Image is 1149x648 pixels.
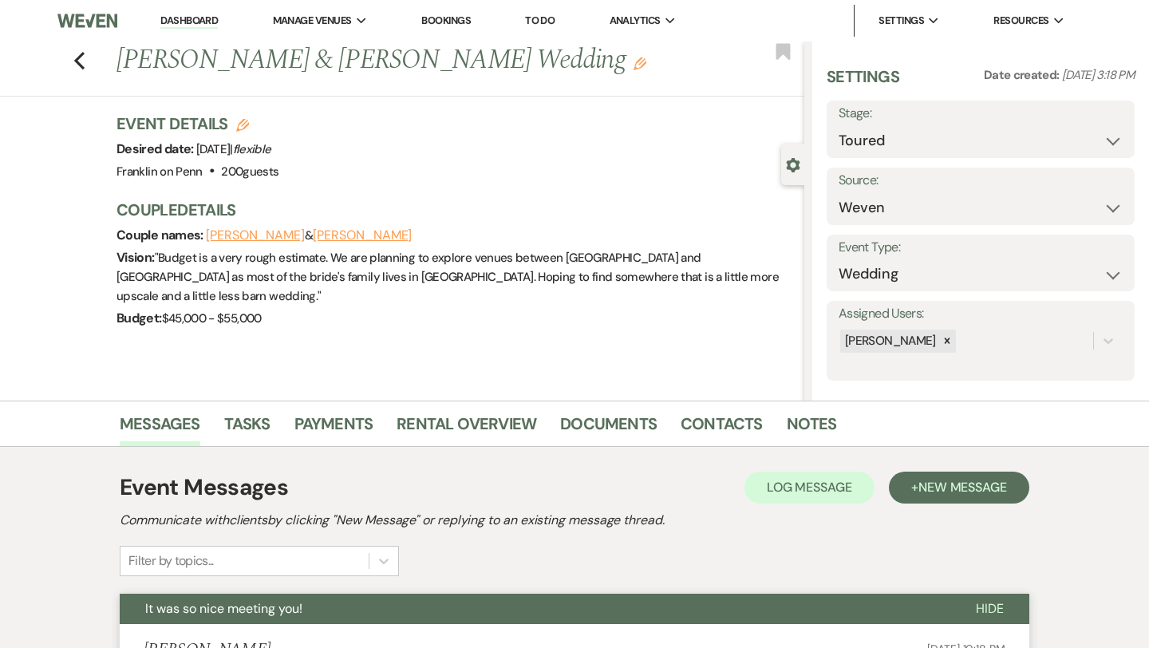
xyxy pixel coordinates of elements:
a: Messages [120,411,200,446]
button: Edit [634,56,646,70]
button: It was so nice meeting you! [120,594,950,624]
button: Close lead details [786,156,800,172]
h3: Settings [827,65,899,101]
span: flexible [233,141,271,157]
span: " Budget is a very rough estimate. We are planning to explore venues between [GEOGRAPHIC_DATA] an... [116,250,779,304]
label: Stage: [839,102,1123,125]
button: +New Message [889,472,1029,504]
span: Date created: [984,67,1062,83]
span: Settings [879,13,924,29]
span: Manage Venues [273,13,352,29]
span: Desired date: [116,140,196,157]
div: [PERSON_NAME] [840,330,938,353]
label: Event Type: [839,236,1123,259]
a: Rental Overview [397,411,536,446]
label: Source: [839,169,1123,192]
h1: Event Messages [120,471,288,504]
span: Hide [976,600,1004,617]
label: Assigned Users: [839,302,1123,326]
button: [PERSON_NAME] [313,229,412,242]
h3: Couple Details [116,199,788,221]
div: Filter by topics... [128,551,214,571]
a: Contacts [681,411,763,446]
h2: Communicate with clients by clicking "New Message" or replying to an existing message thread. [120,511,1029,530]
span: Resources [993,13,1048,29]
h3: Event Details [116,113,278,135]
span: [DATE] 3:18 PM [1062,67,1135,83]
span: [DATE] | [196,141,270,157]
span: Couple names: [116,227,206,243]
button: [PERSON_NAME] [206,229,305,242]
span: Log Message [767,479,852,496]
button: Hide [950,594,1029,624]
a: Notes [787,411,837,446]
a: Payments [294,411,373,446]
a: Tasks [224,411,270,446]
span: It was so nice meeting you! [145,600,302,617]
button: Log Message [744,472,875,504]
h1: [PERSON_NAME] & [PERSON_NAME] Wedding [116,41,661,80]
a: To Do [525,14,555,27]
span: Budget: [116,310,162,326]
span: Franklin on Penn [116,164,203,180]
span: $45,000 - $55,000 [162,310,262,326]
a: Dashboard [160,14,218,29]
span: Vision: [116,249,155,266]
span: 200 guests [221,164,278,180]
span: Analytics [610,13,661,29]
a: Bookings [421,14,471,27]
span: New Message [918,479,1007,496]
a: Documents [560,411,657,446]
img: Weven Logo [57,4,117,38]
span: & [206,227,412,243]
